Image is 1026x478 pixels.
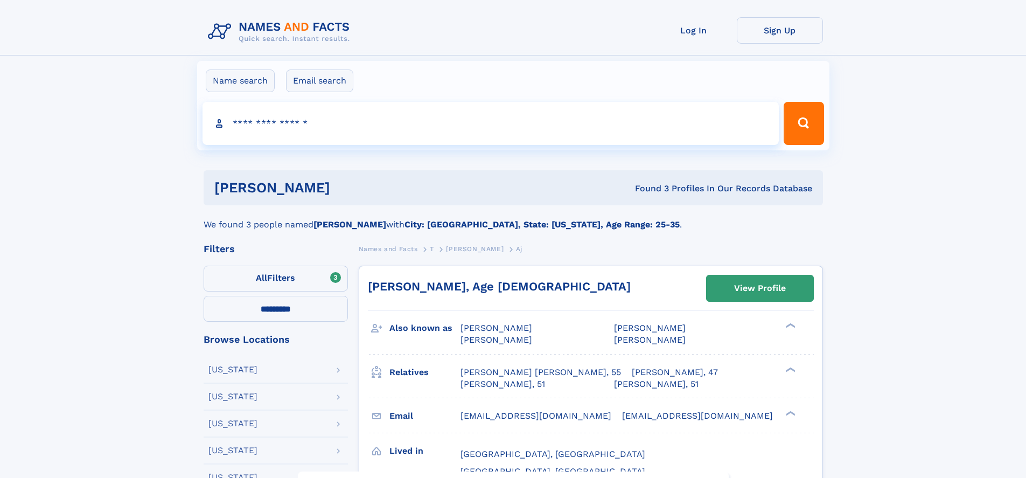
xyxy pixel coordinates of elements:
[208,419,257,428] div: [US_STATE]
[359,242,418,255] a: Names and Facts
[460,378,545,390] a: [PERSON_NAME], 51
[389,442,460,460] h3: Lived in
[203,102,779,145] input: search input
[632,366,718,378] a: [PERSON_NAME], 47
[204,244,348,254] div: Filters
[483,183,812,195] div: Found 3 Profiles In Our Records Database
[460,323,532,333] span: [PERSON_NAME]
[389,363,460,382] h3: Relatives
[460,449,645,459] span: [GEOGRAPHIC_DATA], [GEOGRAPHIC_DATA]
[446,245,504,253] span: [PERSON_NAME]
[460,366,621,378] a: [PERSON_NAME] [PERSON_NAME], 55
[368,280,631,293] a: [PERSON_NAME], Age [DEMOGRAPHIC_DATA]
[460,466,645,476] span: [GEOGRAPHIC_DATA], [GEOGRAPHIC_DATA]
[446,242,504,255] a: [PERSON_NAME]
[208,365,257,374] div: [US_STATE]
[313,219,386,230] b: [PERSON_NAME]
[208,392,257,401] div: [US_STATE]
[783,322,796,329] div: ❯
[214,181,483,195] h1: [PERSON_NAME]
[430,242,434,255] a: T
[734,276,786,301] div: View Profile
[404,219,680,230] b: City: [GEOGRAPHIC_DATA], State: [US_STATE], Age Range: 25-35
[204,205,823,231] div: We found 3 people named with .
[737,17,823,44] a: Sign Up
[516,245,522,253] span: Aj
[206,70,275,92] label: Name search
[256,273,267,283] span: All
[614,378,699,390] a: [PERSON_NAME], 51
[204,266,348,292] label: Filters
[614,335,686,345] span: [PERSON_NAME]
[784,102,823,145] button: Search Button
[208,446,257,455] div: [US_STATE]
[389,407,460,425] h3: Email
[651,17,737,44] a: Log In
[707,275,813,301] a: View Profile
[783,366,796,373] div: ❯
[430,245,434,253] span: T
[286,70,353,92] label: Email search
[614,323,686,333] span: [PERSON_NAME]
[460,335,532,345] span: [PERSON_NAME]
[460,411,611,421] span: [EMAIL_ADDRESS][DOMAIN_NAME]
[622,411,773,421] span: [EMAIL_ADDRESS][DOMAIN_NAME]
[389,319,460,337] h3: Also known as
[783,410,796,417] div: ❯
[204,335,348,344] div: Browse Locations
[204,17,359,46] img: Logo Names and Facts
